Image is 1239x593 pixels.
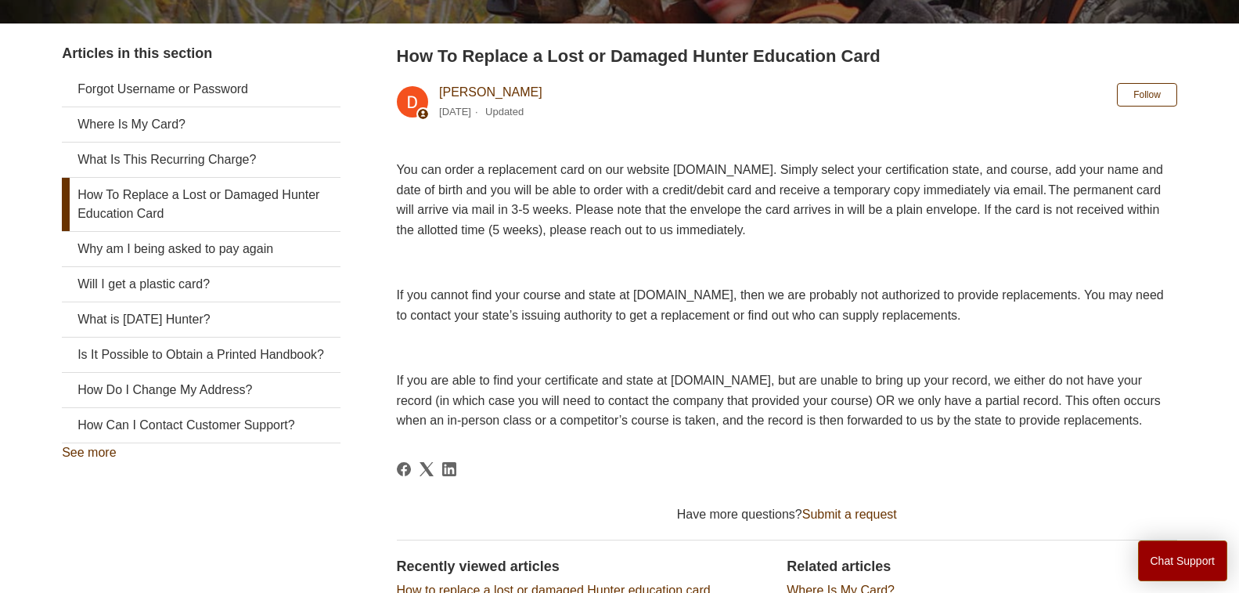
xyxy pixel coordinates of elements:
a: Where Is My Card? [62,107,340,142]
h2: How To Replace a Lost or Damaged Hunter Education Card [397,43,1177,69]
div: Have more questions? [397,505,1177,524]
a: X Corp [420,462,434,476]
a: How To Replace a Lost or Damaged Hunter Education Card [62,178,340,231]
a: LinkedIn [442,462,456,476]
a: [PERSON_NAME] [439,85,542,99]
a: What Is This Recurring Charge? [62,143,340,177]
a: Facebook [397,462,411,476]
a: Is It Possible to Obtain a Printed Handbook? [62,338,340,372]
a: Will I get a plastic card? [62,267,340,302]
h2: Recently viewed articles [397,556,772,577]
span: You can order a replacement card on our website [DOMAIN_NAME]. Simply select your certification s... [397,163,1163,237]
a: What is [DATE] Hunter? [62,302,340,337]
a: Submit a request [802,508,897,521]
span: If you are able to find your certificate and state at [DOMAIN_NAME], but are unable to bring up y... [397,374,1161,427]
time: 03/04/2024, 09:49 [439,106,471,118]
span: Articles in this section [62,45,212,61]
span: If you cannot find your course and state at [DOMAIN_NAME], then we are probably not authorized to... [397,288,1164,322]
li: Updated [485,106,524,118]
a: Why am I being asked to pay again [62,232,340,266]
svg: Share this page on LinkedIn [442,462,456,476]
h2: Related articles [787,556,1177,577]
a: How Can I Contact Customer Support? [62,408,340,443]
svg: Share this page on Facebook [397,462,411,476]
button: Follow Article [1117,83,1177,107]
a: How Do I Change My Address? [62,373,340,407]
a: See more [62,446,116,459]
button: Chat Support [1138,541,1228,581]
svg: Share this page on X Corp [420,462,434,476]
a: Forgot Username or Password [62,72,340,107]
